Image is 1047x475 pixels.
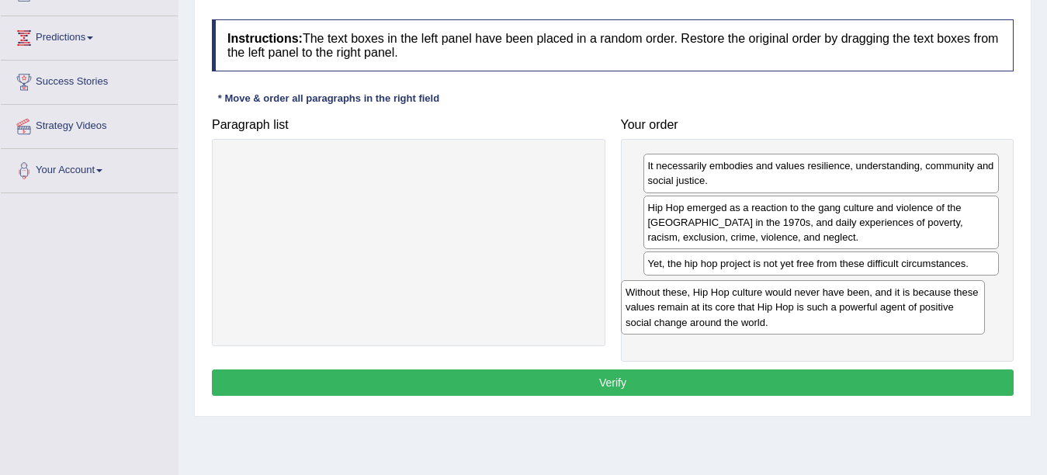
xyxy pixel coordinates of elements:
[227,32,303,45] b: Instructions:
[621,118,1014,132] h4: Your order
[212,19,1014,71] h4: The text boxes in the left panel have been placed in a random order. Restore the original order b...
[212,369,1014,396] button: Verify
[643,154,1000,192] div: It necessarily embodies and values resilience, understanding, community and social justice.
[621,280,985,334] div: Without these, Hip Hop culture would never have been, and it is because these values remain at it...
[643,196,1000,249] div: Hip Hop emerged as a reaction to the gang culture and violence of the [GEOGRAPHIC_DATA] in the 19...
[1,16,178,55] a: Predictions
[1,149,178,188] a: Your Account
[1,105,178,144] a: Strategy Videos
[643,251,1000,276] div: Yet, the hip hop project is not yet free from these difficult circumstances.
[212,118,605,132] h4: Paragraph list
[1,61,178,99] a: Success Stories
[212,91,445,106] div: * Move & order all paragraphs in the right field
